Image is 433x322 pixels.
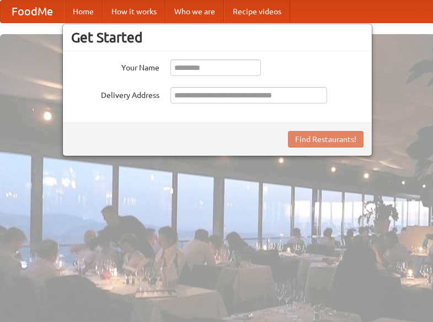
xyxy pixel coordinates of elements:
[71,59,159,73] label: Your Name
[165,1,224,23] a: Who we are
[71,29,363,46] h3: Get Started
[71,87,159,101] label: Delivery Address
[1,1,64,23] a: FoodMe
[288,131,363,148] button: Find Restaurants!
[64,1,103,23] a: Home
[103,1,165,23] a: How it works
[224,1,290,23] a: Recipe videos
